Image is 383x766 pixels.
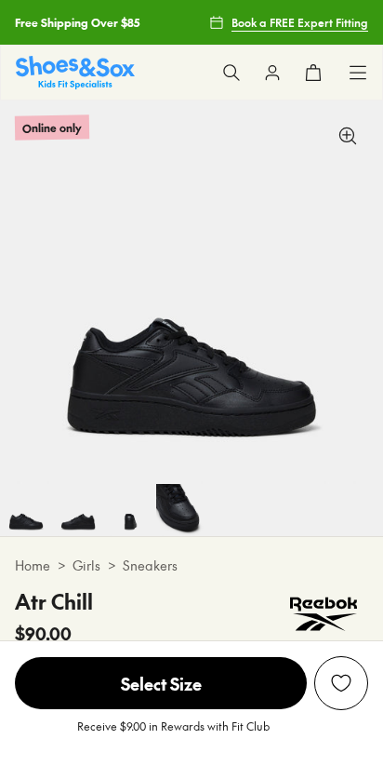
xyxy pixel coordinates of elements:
[15,114,89,140] p: Online only
[73,556,100,575] a: Girls
[15,657,307,709] span: Select Size
[156,484,208,536] img: 7-475466_1
[314,656,368,710] button: Add to Wishlist
[231,14,368,31] span: Book a FREE Expert Fitting
[15,586,93,617] h4: Atr Chill
[15,656,307,710] button: Select Size
[16,56,135,88] img: SNS_Logo_Responsive.svg
[123,556,178,575] a: Sneakers
[77,718,270,751] p: Receive $9.00 in Rewards with Fit Club
[16,56,135,88] a: Shoes & Sox
[209,6,368,39] a: Book a FREE Expert Fitting
[279,586,368,642] img: Vendor logo
[15,556,368,575] div: > >
[52,484,104,536] img: 5-475464_1
[15,556,50,575] a: Home
[104,484,156,536] img: 6-475465_1
[15,621,72,646] span: $90.00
